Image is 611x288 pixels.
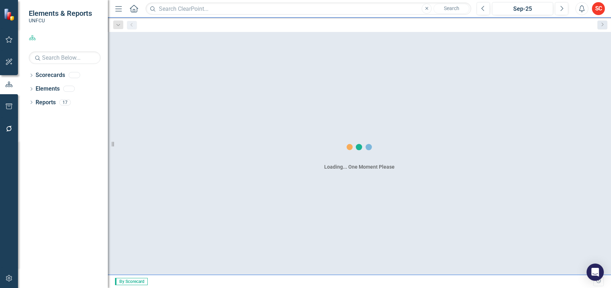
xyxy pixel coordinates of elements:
[324,163,395,170] div: Loading... One Moment Please
[587,264,604,281] div: Open Intercom Messenger
[495,5,551,13] div: Sep-25
[36,85,60,93] a: Elements
[59,99,71,105] div: 17
[29,9,92,18] span: Elements & Reports
[492,2,553,15] button: Sep-25
[433,4,469,14] button: Search
[36,99,56,107] a: Reports
[3,8,16,21] img: ClearPoint Strategy
[115,278,148,285] span: By Scorecard
[444,5,459,11] span: Search
[592,2,605,15] button: SC
[29,18,92,23] small: UNFCU
[146,3,471,15] input: Search ClearPoint...
[29,51,101,64] input: Search Below...
[36,71,65,79] a: Scorecards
